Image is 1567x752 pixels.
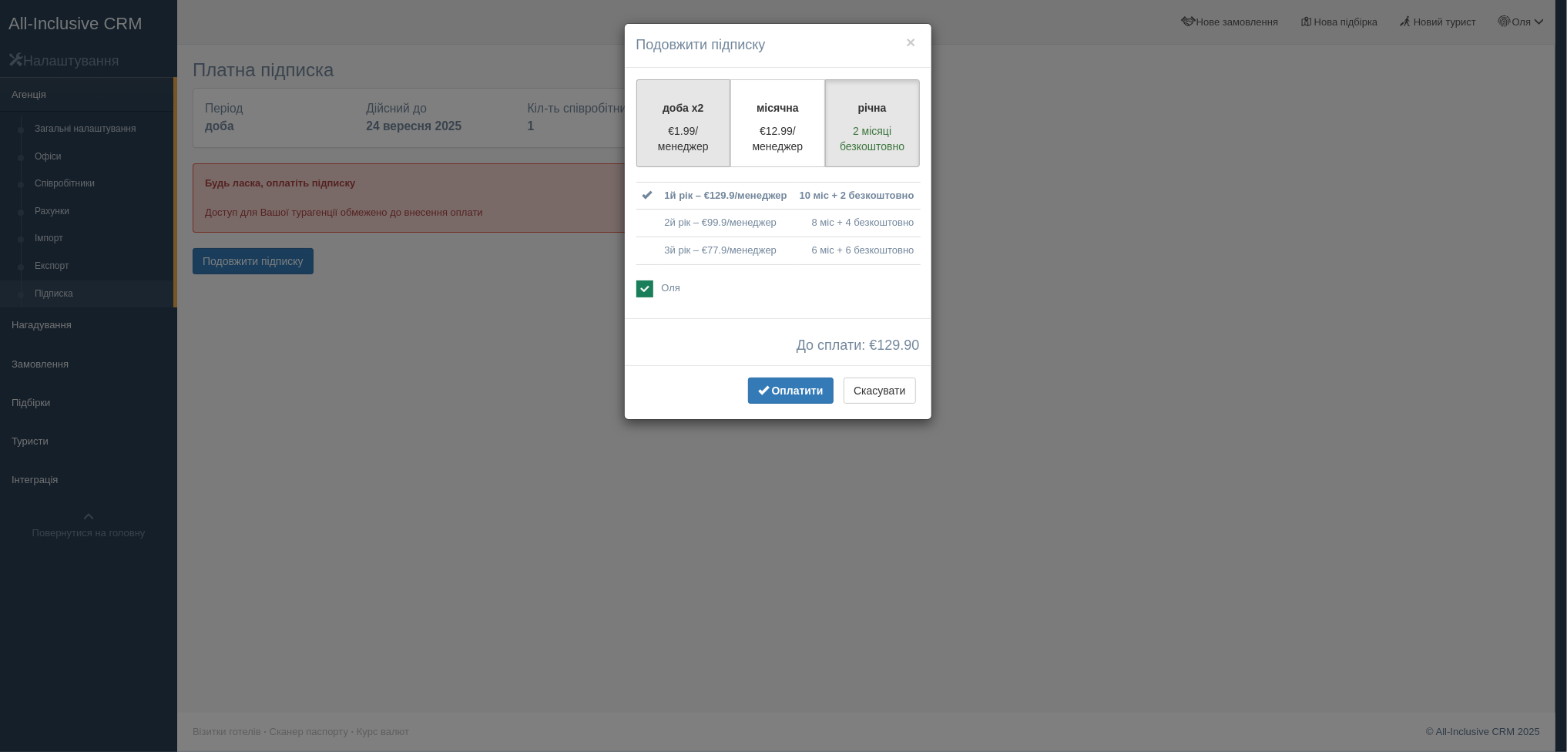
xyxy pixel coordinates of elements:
button: Оплатити [748,378,834,404]
td: 3й рік – €77.9/менеджер [659,237,794,264]
h4: Подовжити підписку [636,35,920,55]
p: річна [835,100,910,116]
td: 1й рік – €129.9/менеджер [659,182,794,210]
p: €12.99/менеджер [740,123,815,154]
td: 8 міс + 4 безкоштовно [794,210,921,237]
span: Оля [661,282,680,294]
button: Скасувати [844,378,915,404]
td: 2й рік – €99.9/менеджер [659,210,794,237]
span: До сплати: € [797,338,920,354]
span: Оплатити [772,384,824,397]
button: × [906,34,915,50]
td: 10 міс + 2 безкоштовно [794,182,921,210]
td: 6 міс + 6 безкоштовно [794,237,921,264]
span: 129.90 [877,337,919,353]
p: доба x2 [646,100,721,116]
p: 2 місяці безкоштовно [835,123,910,154]
p: місячна [740,100,815,116]
p: €1.99/менеджер [646,123,721,154]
